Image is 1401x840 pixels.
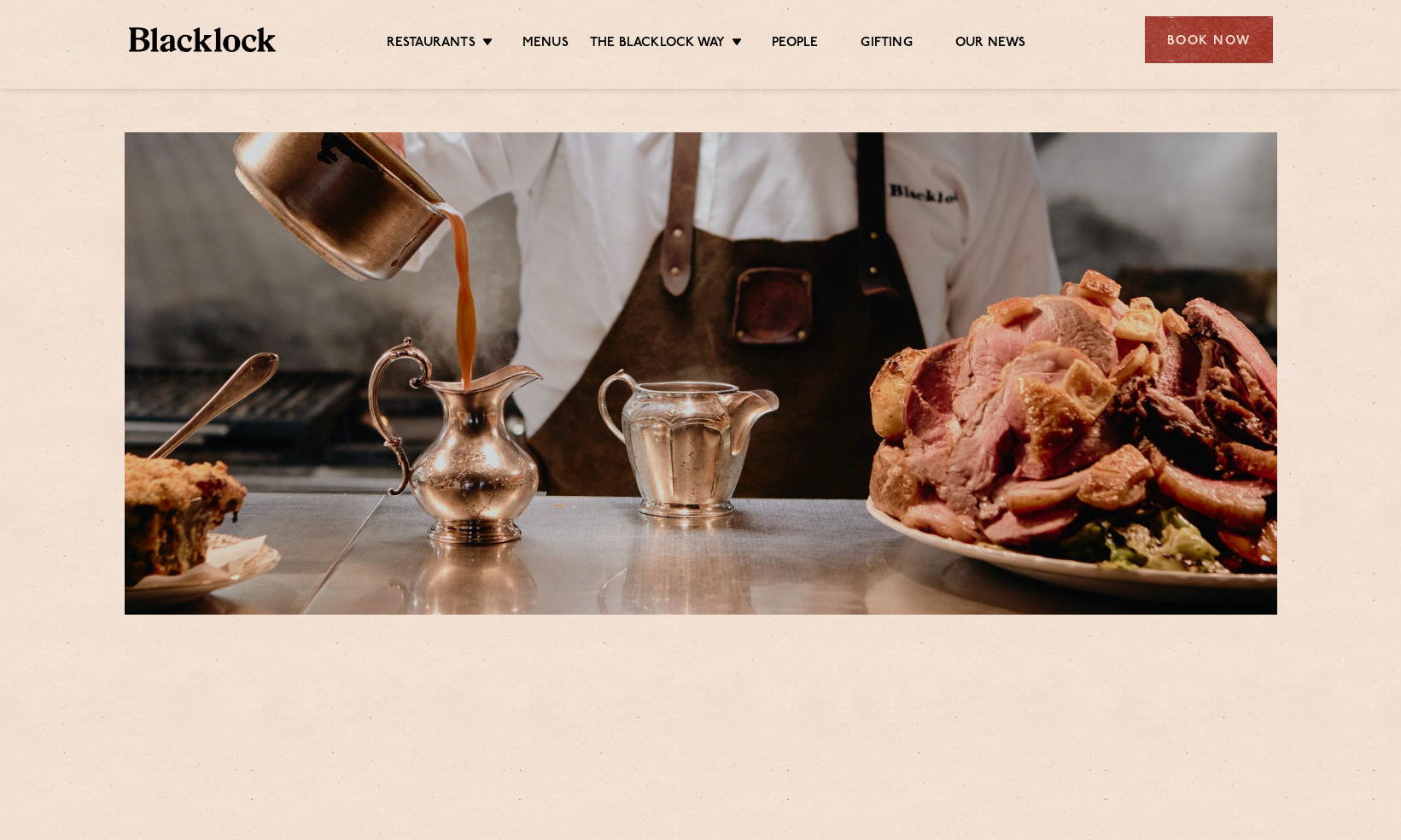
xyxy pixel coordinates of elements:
div: Book Now [1145,16,1273,63]
a: People [772,35,818,54]
a: Restaurants [387,35,476,54]
a: Menus [522,35,569,54]
a: Our News [955,35,1026,54]
a: The Blacklock Way [590,35,725,54]
a: Gifting [861,35,912,54]
img: BL_Textured_Logo-footer-cropped.svg [129,27,277,52]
